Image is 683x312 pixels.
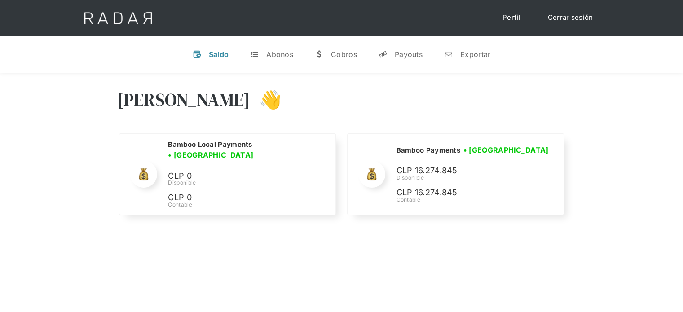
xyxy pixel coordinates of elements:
div: Abonos [266,50,293,59]
div: v [193,50,202,59]
a: Perfil [494,9,530,26]
a: Cerrar sesión [539,9,602,26]
h3: [PERSON_NAME] [117,88,251,111]
div: n [444,50,453,59]
div: Saldo [209,50,229,59]
h2: Bamboo Local Payments [168,140,252,149]
div: Cobros [331,50,357,59]
p: CLP 16.274.845 [396,186,531,199]
p: CLP 16.274.845 [396,164,531,177]
div: Payouts [395,50,423,59]
h3: • [GEOGRAPHIC_DATA] [168,149,253,160]
div: Exportar [460,50,490,59]
p: CLP 0 [168,170,303,183]
div: w [315,50,324,59]
p: CLP 0 [168,191,303,204]
div: y [379,50,388,59]
div: t [250,50,259,59]
div: Contable [396,196,551,204]
div: Disponible [396,174,551,182]
div: Disponible [168,179,324,187]
h2: Bamboo Payments [396,146,460,155]
div: Contable [168,201,324,209]
h3: 👋 [250,88,282,111]
h3: • [GEOGRAPHIC_DATA] [463,145,549,155]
